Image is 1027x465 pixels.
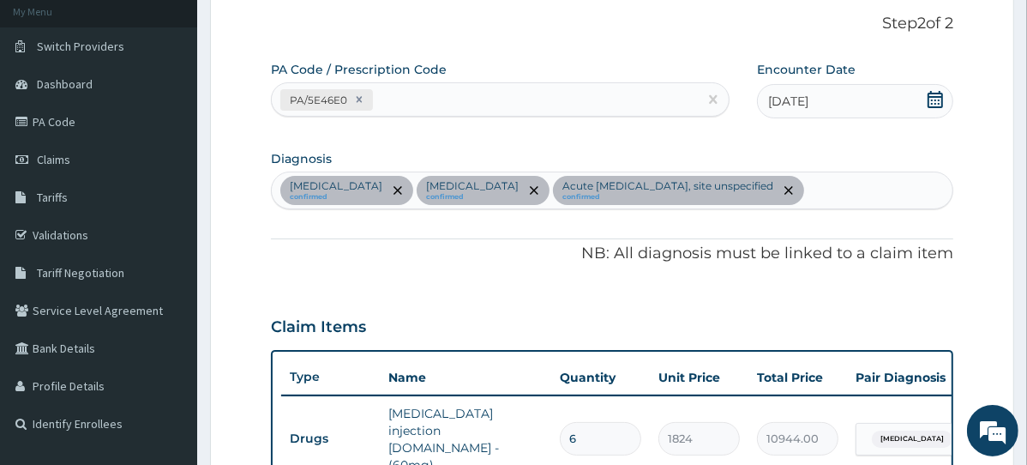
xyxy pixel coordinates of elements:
small: confirmed [290,193,382,202]
span: Tariff Negotiation [37,265,124,281]
td: Drugs [281,423,380,455]
span: Claims [37,152,70,167]
span: [MEDICAL_DATA] [872,431,952,448]
div: Chat with us now [89,96,288,118]
small: confirmed [426,193,519,202]
span: remove selection option [390,183,405,198]
span: [DATE] [768,93,808,110]
th: Quantity [551,360,650,395]
small: confirmed [562,193,773,202]
label: Encounter Date [757,61,856,78]
p: [MEDICAL_DATA] [426,179,519,193]
p: Acute [MEDICAL_DATA], site unspecified [562,179,773,193]
th: Unit Price [650,360,748,395]
textarea: Type your message and hit 'Enter' [9,295,327,355]
span: remove selection option [781,183,796,198]
span: Tariffs [37,190,68,205]
label: PA Code / Prescription Code [271,61,447,78]
th: Type [281,361,380,393]
div: Minimize live chat window [281,9,322,50]
span: Switch Providers [37,39,124,54]
span: remove selection option [526,183,542,198]
img: d_794563401_company_1708531726252_794563401 [32,86,69,129]
p: Step 2 of 2 [271,15,953,33]
th: Name [380,360,551,395]
th: Total Price [748,360,847,395]
p: NB: All diagnosis must be linked to a claim item [271,243,953,265]
span: We're online! [99,130,237,303]
div: PA/5E46E0 [285,90,350,110]
label: Diagnosis [271,150,332,167]
span: Dashboard [37,76,93,92]
h3: Claim Items [271,318,366,337]
p: [MEDICAL_DATA] [290,179,382,193]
